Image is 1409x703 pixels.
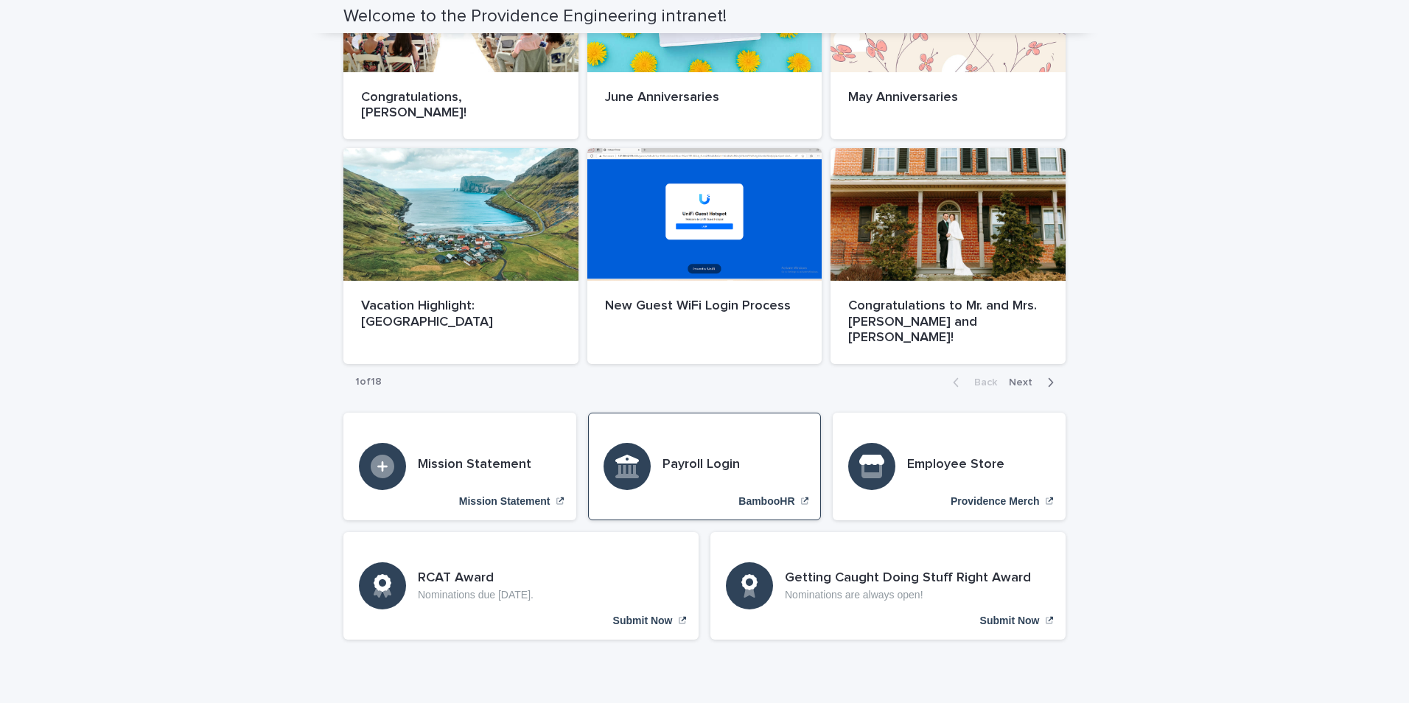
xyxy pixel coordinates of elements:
[613,615,673,627] p: Submit Now
[343,6,727,27] h2: Welcome to the Providence Engineering intranet!
[907,457,1004,473] h3: Employee Store
[738,495,794,508] p: BambooHR
[418,589,534,601] p: Nominations due [DATE].
[941,376,1003,389] button: Back
[785,589,1031,601] p: Nominations are always open!
[361,298,561,330] p: Vacation Highlight: [GEOGRAPHIC_DATA]
[343,413,576,520] a: Mission Statement
[833,413,1066,520] a: Providence Merch
[361,90,561,122] p: Congratulations, [PERSON_NAME]!
[343,148,578,364] a: Vacation Highlight: [GEOGRAPHIC_DATA]
[785,570,1031,587] h3: Getting Caught Doing Stuff Right Award
[1003,376,1066,389] button: Next
[418,570,534,587] h3: RCAT Award
[587,148,822,364] a: New Guest WiFi Login Process
[343,532,699,640] a: Submit Now
[980,615,1040,627] p: Submit Now
[848,90,1048,106] p: May Anniversaries
[848,298,1048,346] p: Congratulations to Mr. and Mrs. [PERSON_NAME] and [PERSON_NAME]!
[831,148,1066,364] a: Congratulations to Mr. and Mrs. [PERSON_NAME] and [PERSON_NAME]!
[343,364,394,400] p: 1 of 18
[605,298,805,315] p: New Guest WiFi Login Process
[965,377,997,388] span: Back
[1009,377,1041,388] span: Next
[710,532,1066,640] a: Submit Now
[418,457,531,473] h3: Mission Statement
[459,495,550,508] p: Mission Statement
[951,495,1040,508] p: Providence Merch
[605,90,805,106] p: June Anniversaries
[662,457,740,473] h3: Payroll Login
[588,413,821,520] a: BambooHR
